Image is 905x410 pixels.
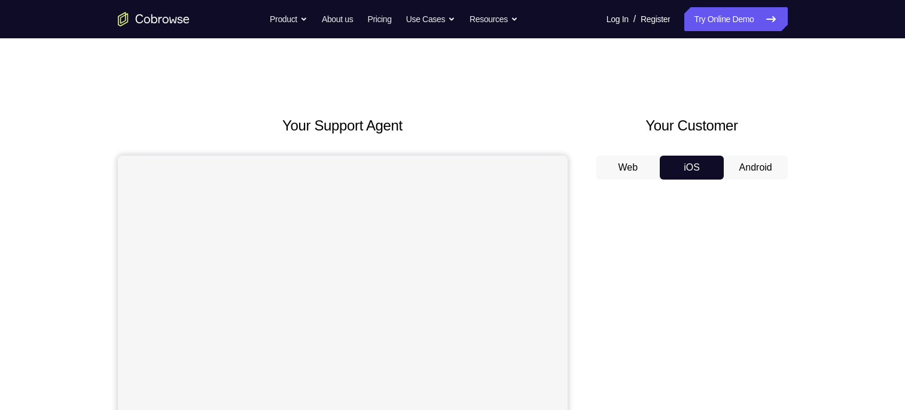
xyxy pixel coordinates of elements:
button: Use Cases [406,7,455,31]
a: Register [641,7,670,31]
button: Web [596,156,660,180]
a: Go to the home page [118,12,190,26]
h2: Your Support Agent [118,115,568,136]
button: Product [270,7,307,31]
span: / [633,12,636,26]
button: iOS [660,156,724,180]
a: Try Online Demo [684,7,787,31]
button: Android [724,156,788,180]
a: About us [322,7,353,31]
h2: Your Customer [596,115,788,136]
a: Pricing [367,7,391,31]
a: Log In [607,7,629,31]
button: Resources [470,7,518,31]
